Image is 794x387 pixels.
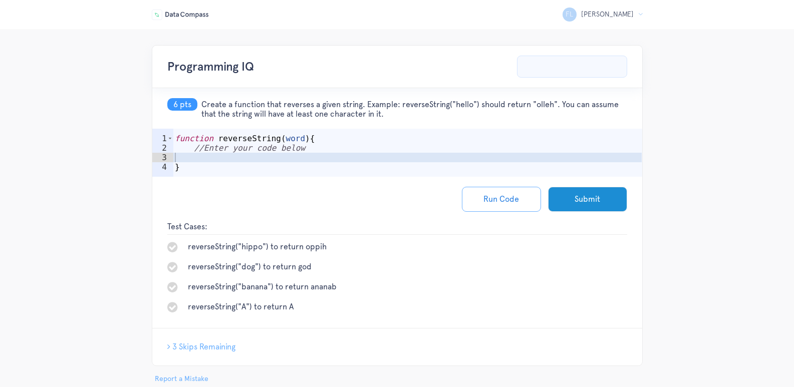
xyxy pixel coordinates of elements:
[152,10,208,20] img: DataCompassLogo
[167,60,254,73] h3: Programming IQ
[563,8,577,22] span: FL
[152,153,173,162] div: 3
[188,282,337,291] span: reverseString("banana") to return ananab
[188,242,327,251] span: reverseString("hippo") to return oppih
[152,162,173,172] div: 4
[152,373,211,384] button: Report a Mistake
[152,143,173,153] div: 2
[167,222,627,235] span: Test Cases:
[172,342,235,351] span: 3 Skips Remaining
[462,187,541,212] button: Run Code
[201,100,627,119] span: Create a function that reverses a given string. Example: reverseString("hello") should return "ol...
[188,302,294,311] span: reverseString("A") to return A
[167,342,235,351] button: 3 Skips Remaining
[167,98,197,111] span: 6 pts
[188,262,312,271] span: reverseString("dog") to return god
[563,8,643,22] button: FL [PERSON_NAME]
[548,187,627,212] button: Submit
[152,134,173,143] div: 1
[581,10,634,18] span: [PERSON_NAME]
